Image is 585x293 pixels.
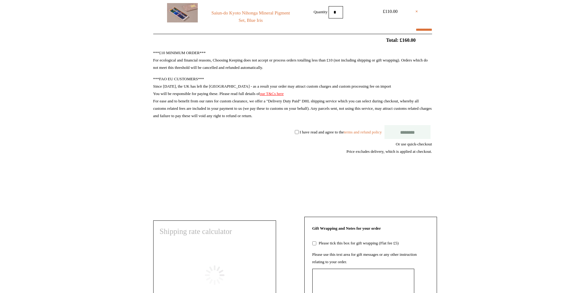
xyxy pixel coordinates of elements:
strong: Gift Wrapping and Notes for your order [312,226,381,231]
div: £110.00 [376,8,404,15]
p: ***£10 MINIMUM ORDER*** For ecological and financial reasons, Choosing Keeping does not accept or... [153,49,432,71]
div: Price excludes delivery, which is applied at checkout. [153,148,432,155]
a: our T&Cs here [260,91,284,96]
iframe: PayPal-paypal [386,177,432,194]
a: Saiun-do Kyoto Nihonga Mineral Pigment Set, Blue Iris [209,9,292,24]
a: terms and refund policy [344,129,382,134]
div: Or use quick-checkout [153,141,432,155]
a: × [415,8,418,15]
label: Please use this text area for gift messages or any other instruction relating to your order. [312,252,417,264]
label: Please tick this box for gift wrapping (Flat fee £5) [317,241,399,245]
label: Quantity [314,9,328,14]
img: Saiun-do Kyoto Nihonga Mineral Pigment Set, Blue Iris [167,3,198,22]
p: ***FAO EU CUSTOMERS*** Since [DATE], the UK has left the [GEOGRAPHIC_DATA] - as a result your ord... [153,75,432,120]
h2: Total: £160.00 [139,37,446,43]
label: I have read and agree to the [300,129,382,134]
